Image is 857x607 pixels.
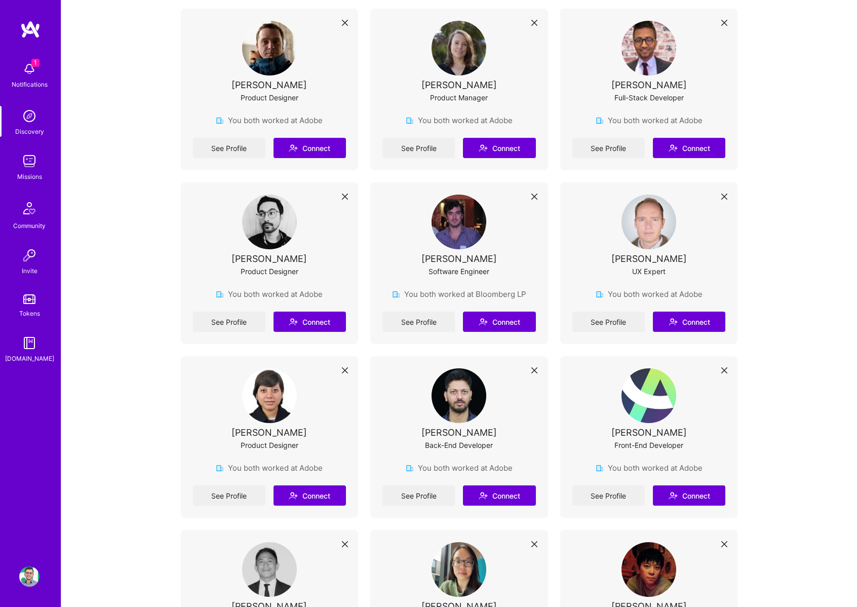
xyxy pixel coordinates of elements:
img: User Avatar [432,542,486,597]
i: icon Connect [479,317,488,326]
div: Notifications [12,79,48,90]
button: Connect [463,485,535,506]
i: icon Close [721,367,727,373]
div: Full-Stack Developer [614,92,684,103]
img: User Avatar [242,368,297,423]
i: icon Close [342,194,348,200]
a: See Profile [382,485,455,506]
i: icon Close [342,541,348,547]
i: icon Close [721,20,727,26]
i: icon Connect [669,143,678,153]
button: Connect [274,312,346,332]
img: User Avatar [242,21,297,75]
img: bell [19,59,40,79]
img: User Avatar [621,368,676,423]
div: You both worked at Adobe [596,289,703,299]
img: company icon [596,290,604,298]
div: Product Designer [241,92,298,103]
div: [PERSON_NAME] [421,253,497,264]
img: company icon [406,117,414,125]
a: See Profile [572,138,645,158]
a: See Profile [382,138,455,158]
button: Connect [653,138,725,158]
div: [PERSON_NAME] [231,80,307,90]
div: Missions [17,171,42,182]
img: User Avatar [621,21,676,75]
div: Back-End Developer [425,440,493,450]
div: Software Engineer [428,266,489,277]
i: icon Close [721,541,727,547]
button: Connect [653,485,725,506]
div: You both worked at Adobe [216,463,323,473]
div: You both worked at Adobe [596,115,703,126]
div: [PERSON_NAME] [231,253,307,264]
i: icon Close [342,367,348,373]
div: [PERSON_NAME] [611,80,687,90]
img: company icon [596,464,604,472]
div: [PERSON_NAME] [421,427,497,438]
i: icon Close [531,541,537,547]
div: Front-End Developer [614,440,683,450]
i: icon Connect [289,143,298,153]
button: Connect [653,312,725,332]
a: See Profile [193,485,265,506]
img: company icon [392,290,400,298]
img: logo [20,20,41,39]
button: Connect [463,312,535,332]
div: You both worked at Adobe [406,463,513,473]
div: UX Expert [632,266,666,277]
span: 1 [31,59,40,67]
a: See Profile [572,485,645,506]
i: icon Connect [289,317,298,326]
div: [PERSON_NAME] [421,80,497,90]
i: icon Close [342,20,348,26]
button: Connect [274,485,346,506]
img: User Avatar [621,542,676,597]
div: You both worked at Adobe [596,463,703,473]
a: See Profile [193,312,265,332]
div: Product Designer [241,440,298,450]
img: User Avatar [19,566,40,587]
img: tokens [23,294,35,304]
div: Tokens [19,308,40,319]
a: See Profile [193,138,265,158]
div: Product Manager [430,92,488,103]
a: See Profile [572,312,645,332]
i: icon Close [531,367,537,373]
div: Invite [22,265,37,276]
div: You both worked at Bloomberg LP [392,289,526,299]
div: [DOMAIN_NAME] [5,353,54,364]
i: icon Connect [669,491,678,500]
div: You both worked at Adobe [216,115,323,126]
i: icon Close [531,194,537,200]
button: Connect [274,138,346,158]
img: User Avatar [621,195,676,249]
img: User Avatar [432,21,486,75]
img: company icon [596,117,604,125]
img: teamwork [19,151,40,171]
img: guide book [19,333,40,353]
img: Community [17,196,42,220]
img: User Avatar [242,195,297,249]
img: company icon [216,290,224,298]
i: icon Connect [479,491,488,500]
img: User Avatar [432,368,486,423]
a: User Avatar [17,566,42,587]
i: icon Connect [289,491,298,500]
img: discovery [19,106,40,126]
img: User Avatar [242,542,297,597]
div: Product Designer [241,266,298,277]
img: User Avatar [432,195,486,249]
div: Community [13,220,46,231]
a: See Profile [382,312,455,332]
img: company icon [406,464,414,472]
img: company icon [216,117,224,125]
div: [PERSON_NAME] [611,427,687,438]
div: [PERSON_NAME] [611,253,687,264]
i: icon Connect [479,143,488,153]
img: Invite [19,245,40,265]
i: icon Connect [669,317,678,326]
img: company icon [216,464,224,472]
div: You both worked at Adobe [406,115,513,126]
div: [PERSON_NAME] [231,427,307,438]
